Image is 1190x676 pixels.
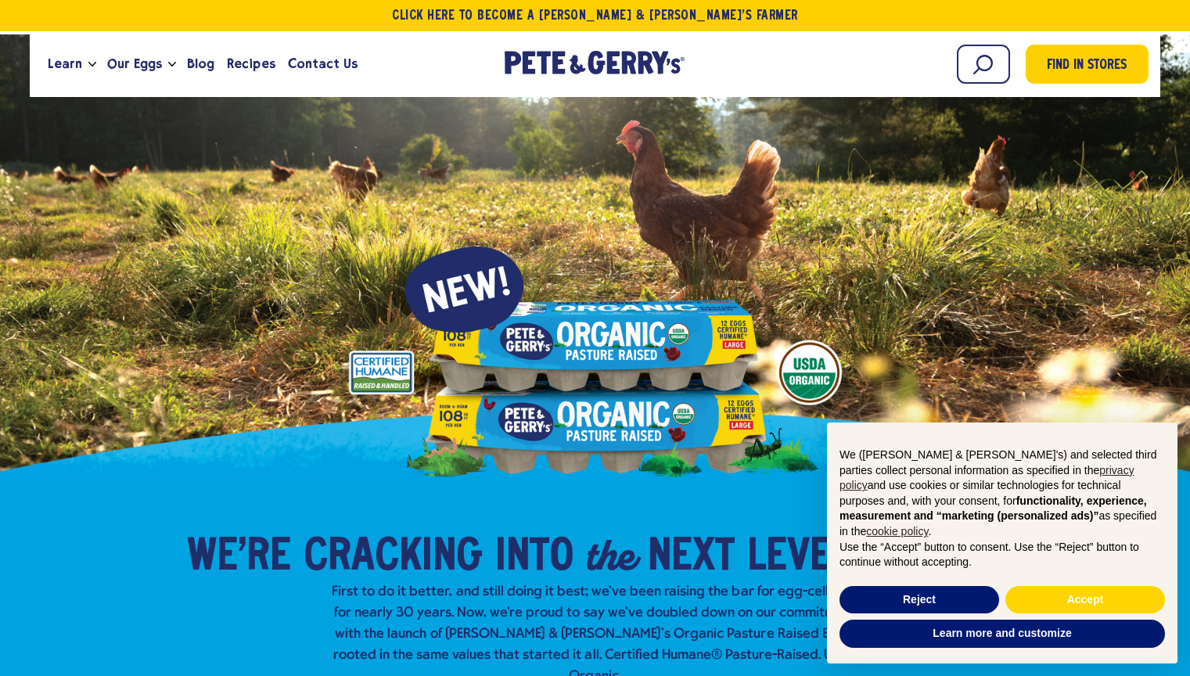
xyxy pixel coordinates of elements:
span: into [495,534,573,581]
button: Learn more and customize [839,620,1165,648]
a: cookie policy [866,525,928,538]
a: Blog [181,43,221,85]
span: Blog [187,54,214,74]
a: Recipes [221,43,281,85]
span: Our Eggs [107,54,162,74]
input: Search [957,45,1010,84]
span: Recipes [227,54,275,74]
button: Open the dropdown menu for Our Eggs [168,62,176,67]
p: We ([PERSON_NAME] & [PERSON_NAME]'s) and selected third parties collect personal information as s... [839,448,1165,540]
button: Open the dropdown menu for Learn [88,62,96,67]
span: Learn [48,54,82,74]
a: Contact Us [282,43,364,85]
span: Level [747,534,850,581]
button: Reject [839,586,999,614]
button: Accept [1005,586,1165,614]
span: Find in Stores [1047,56,1127,77]
a: Learn [41,43,88,85]
a: Our Eggs [101,43,168,85]
span: We’re [187,534,291,581]
span: Contact Us [288,54,358,74]
a: Find in Stores [1026,45,1149,84]
div: Notice [814,410,1190,676]
span: Cracking [304,534,483,581]
p: Use the “Accept” button to consent. Use the “Reject” button to continue without accepting. [839,540,1165,570]
em: the [586,527,635,583]
span: Next [648,534,735,581]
